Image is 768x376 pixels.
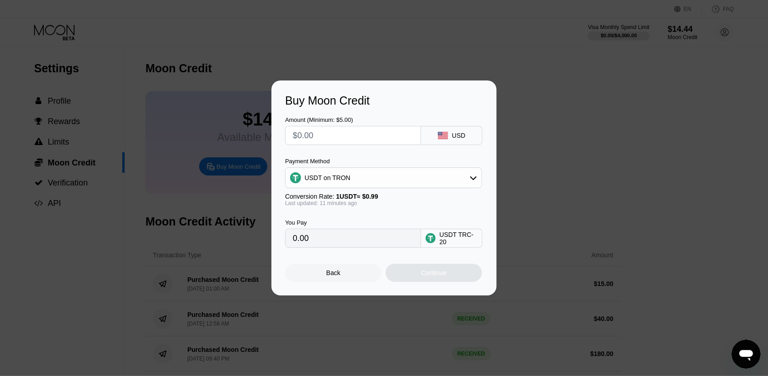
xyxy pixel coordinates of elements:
div: USDT on TRON [305,174,351,181]
div: You Pay [285,219,421,226]
div: USDT on TRON [286,169,482,187]
div: Conversion Rate: [285,193,482,200]
div: Payment Method [285,158,482,165]
div: USD [452,132,466,139]
div: Last updated: 11 minutes ago [285,200,482,206]
input: $0.00 [293,126,413,145]
span: 1 USDT ≈ $0.99 [336,193,378,200]
div: Back [285,264,381,282]
div: Buy Moon Credit [285,94,483,107]
div: Amount (Minimum: $5.00) [285,116,421,123]
div: USDT TRC-20 [439,231,477,246]
div: Back [326,269,341,276]
iframe: Кнопка запуска окна обмена сообщениями [732,340,761,369]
